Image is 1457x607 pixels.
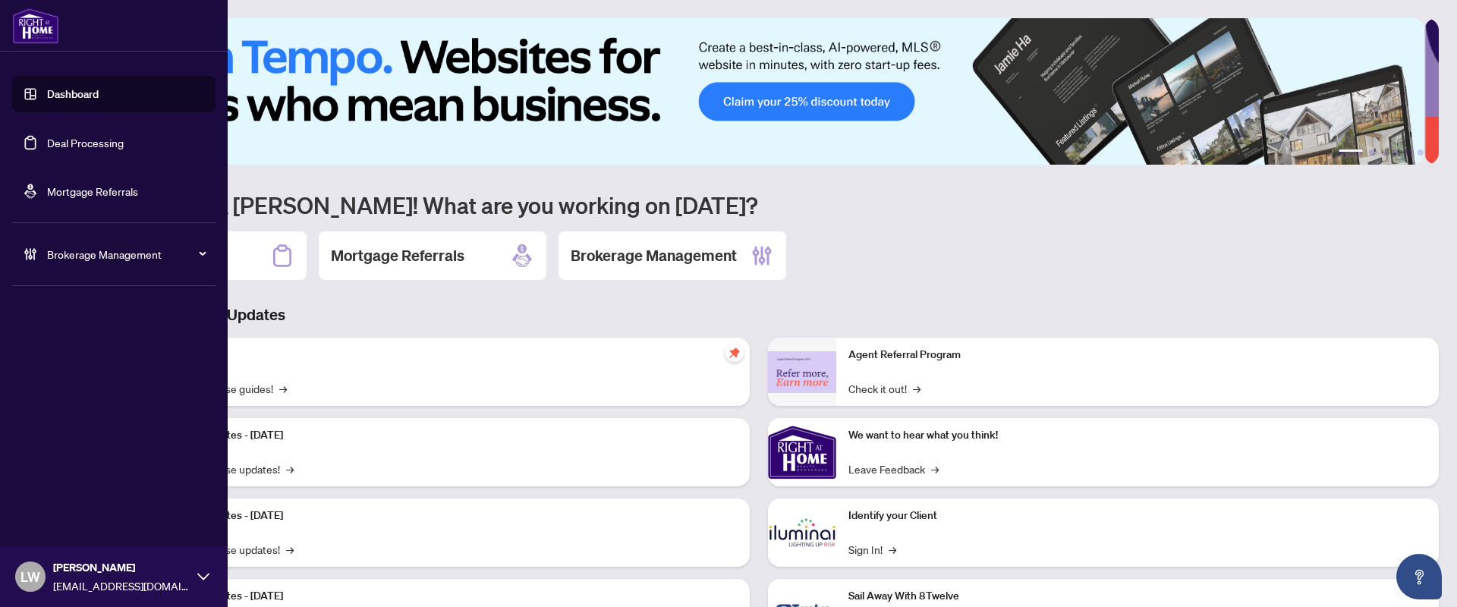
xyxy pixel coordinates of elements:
a: Mortgage Referrals [47,184,138,198]
span: LW [20,566,40,587]
span: → [286,461,294,477]
span: → [286,541,294,558]
span: → [279,380,287,397]
a: Dashboard [47,87,99,101]
span: → [889,541,896,558]
p: Identify your Client [848,508,1427,524]
a: Deal Processing [47,136,124,149]
h1: Welcome back [PERSON_NAME]! What are you working on [DATE]? [79,190,1439,219]
button: Open asap [1396,554,1442,599]
p: Platform Updates - [DATE] [159,588,738,605]
span: → [913,380,920,397]
button: 3 [1381,149,1387,156]
span: [EMAIL_ADDRESS][DOMAIN_NAME] [53,577,190,594]
img: logo [12,8,59,44]
p: Self-Help [159,347,738,363]
button: 1 [1339,149,1363,156]
h3: Brokerage & Industry Updates [79,304,1439,326]
span: pushpin [725,344,744,362]
p: We want to hear what you think! [848,427,1427,444]
span: → [931,461,939,477]
button: 2 [1369,149,1375,156]
h2: Brokerage Management [571,245,737,266]
a: Sign In!→ [848,541,896,558]
img: Identify your Client [768,498,836,567]
button: 6 [1418,149,1424,156]
p: Sail Away With 8Twelve [848,588,1427,605]
span: Brokerage Management [47,246,205,263]
img: Slide 0 [79,18,1424,165]
img: We want to hear what you think! [768,418,836,486]
img: Agent Referral Program [768,351,836,393]
p: Agent Referral Program [848,347,1427,363]
button: 4 [1393,149,1399,156]
button: 5 [1405,149,1411,156]
a: Leave Feedback→ [848,461,939,477]
p: Platform Updates - [DATE] [159,427,738,444]
h2: Mortgage Referrals [331,245,464,266]
p: Platform Updates - [DATE] [159,508,738,524]
a: Check it out!→ [848,380,920,397]
span: [PERSON_NAME] [53,559,190,576]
